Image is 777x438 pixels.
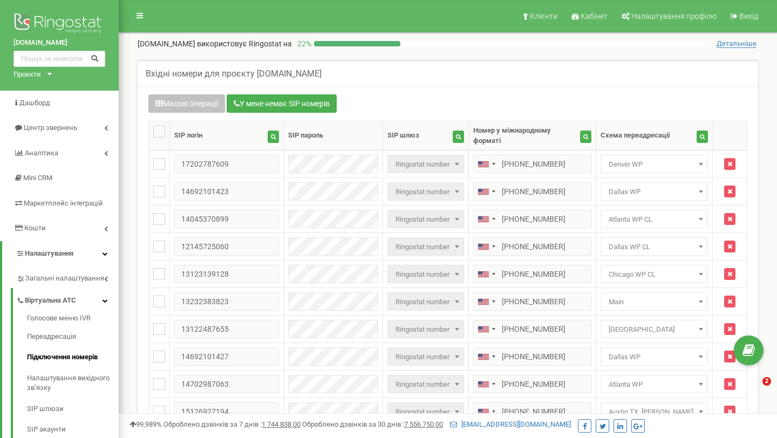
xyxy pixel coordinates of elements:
iframe: Intercom live chat [740,377,766,403]
span: Atlanta WP [601,375,708,393]
span: Ringostat number [387,402,464,421]
span: Ringostat number [391,212,460,227]
span: Ringostat number [387,375,464,393]
span: Chicago [601,320,708,338]
span: Dallas WP CL [604,239,704,255]
span: Ringostat number [391,405,460,420]
span: Кошти [24,224,46,232]
span: Dallas WP [601,182,708,201]
span: Dallas WP [604,350,704,365]
input: (201) 555-0123 [473,375,591,393]
span: Клієнти [530,12,557,20]
a: Віртуальна АТС [16,288,119,310]
u: 7 556 750,00 [404,420,443,428]
span: Детальніше [717,39,756,48]
span: Ringostat number [391,377,460,392]
span: Ringostat number [391,239,460,255]
div: Telephone country code [474,183,499,200]
span: Ringostat number [391,184,460,200]
span: Ringostat number [387,347,464,366]
p: [DOMAIN_NAME] [138,38,292,49]
span: Denver WP [601,155,708,173]
span: Центр звернень [24,124,77,132]
div: SIP шлюз [387,131,419,141]
div: Telephone country code [474,348,499,365]
a: Підключення номерів [27,347,119,368]
span: Mini CRM [23,174,52,182]
span: Ringostat number [387,320,464,338]
span: Main [601,292,708,311]
span: Ringostat number [391,295,460,310]
a: [EMAIL_ADDRESS][DOMAIN_NAME] [450,420,571,428]
div: Номер у міжнародному форматі [473,126,580,146]
span: Ringostat number [387,155,464,173]
u: 1 744 838,00 [262,420,301,428]
span: 2 [762,377,771,386]
div: Telephone country code [474,320,499,338]
input: (201) 555-0123 [473,265,591,283]
button: Масові операції [148,94,225,113]
span: Налаштування профілю [631,12,717,20]
span: Ringostat number [387,292,464,311]
input: (201) 555-0123 [473,210,591,228]
span: Ringostat number [391,350,460,365]
a: Переадресація [27,326,119,347]
span: Austin TX, Alex [604,405,704,420]
span: Chicago WP CL [604,267,704,282]
span: Ringostat number [391,267,460,282]
span: використовує Ringostat на [197,39,292,48]
span: Dallas WP [601,347,708,366]
span: Віртуальна АТС [25,296,76,306]
span: Ringostat number [387,182,464,201]
span: 99,989% [129,420,162,428]
div: SIP логін [174,131,202,141]
span: Chicago [604,322,704,337]
span: Оброблено дзвінків за 7 днів : [163,420,301,428]
span: Chicago WP CL [601,265,708,283]
a: [DOMAIN_NAME] [13,38,105,48]
span: Ringostat number [387,237,464,256]
span: Atlanta WP CL [604,212,704,227]
h5: Вхідні номери для проєкту [DOMAIN_NAME] [146,69,322,79]
span: Кабінет [581,12,608,20]
div: Telephone country code [474,375,499,393]
span: Austin TX, Alex [601,402,708,421]
div: Проєкти [13,70,41,80]
input: (201) 555-0123 [473,292,591,311]
p: 22 % [292,38,314,49]
input: (201) 555-0123 [473,402,591,421]
span: Загальні налаштування [25,273,104,284]
a: Налаштування [2,241,119,266]
input: (201) 555-0123 [473,237,591,256]
span: Main [604,295,704,310]
div: Telephone country code [474,238,499,255]
span: Оброблено дзвінків за 30 днів : [302,420,443,428]
span: Маркетплейс інтеграцій [24,199,103,207]
div: Telephone country code [474,403,499,420]
span: Аналiтика [25,149,58,157]
span: Denver WP [604,157,704,172]
span: Ringostat number [387,265,464,283]
span: Дашборд [19,99,50,107]
span: Вихід [739,12,758,20]
span: Atlanta WP [604,377,704,392]
a: Голосове меню IVR [27,313,119,326]
div: Telephone country code [474,155,499,173]
span: Atlanta WP CL [601,210,708,228]
div: Telephone country code [474,210,499,228]
span: Dallas WP [604,184,704,200]
span: Ringostat number [391,157,460,172]
input: (201) 555-0123 [473,347,591,366]
div: Telephone country code [474,265,499,283]
img: Ringostat logo [13,11,105,38]
input: (201) 555-0123 [473,320,591,338]
span: Ringostat number [391,322,460,337]
button: У мене немає SIP номерів [227,94,337,113]
input: Пошук за номером [13,51,105,67]
div: Telephone country code [474,293,499,310]
th: SIP пароль [284,121,383,150]
a: SIP шлюзи [27,399,119,420]
div: Схема переадресації [601,131,670,141]
span: Налаштування [25,249,73,257]
input: (201) 555-0123 [473,155,591,173]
